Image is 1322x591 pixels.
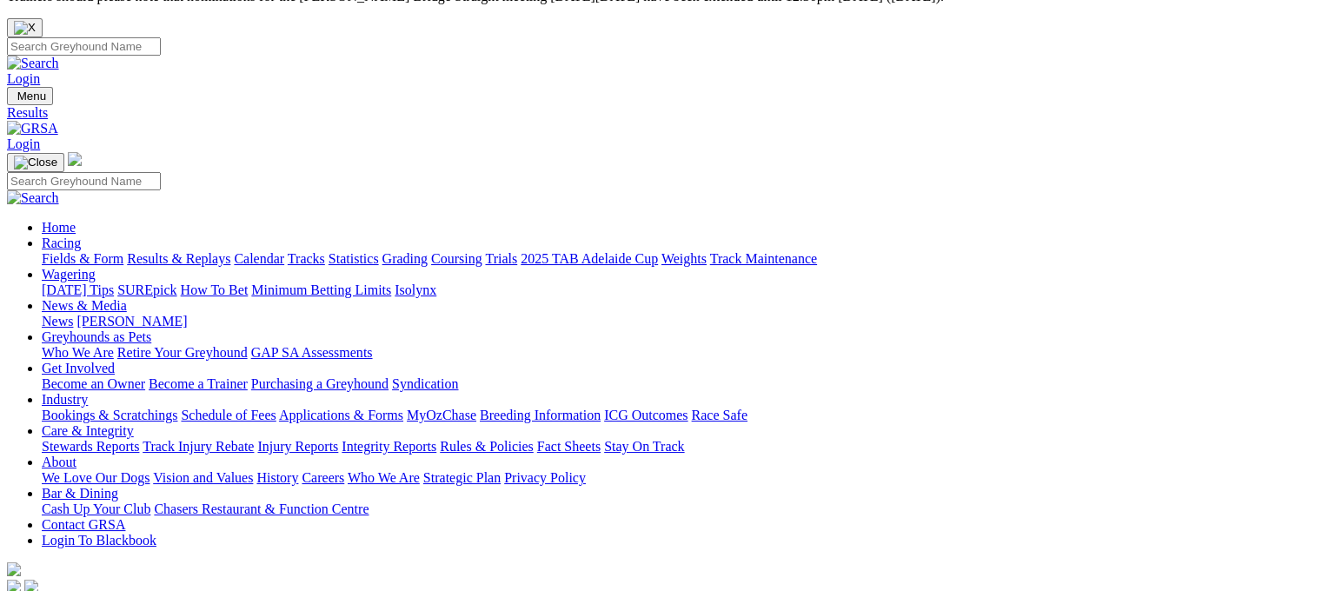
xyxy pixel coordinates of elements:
a: History [256,470,298,485]
a: Care & Integrity [42,423,134,438]
input: Search [7,172,161,190]
a: Stewards Reports [42,439,139,454]
div: About [42,470,1315,486]
button: Toggle navigation [7,153,64,172]
img: Search [7,190,59,206]
div: Bar & Dining [42,501,1315,517]
div: Wagering [42,282,1315,298]
a: We Love Our Dogs [42,470,149,485]
a: Tracks [288,251,325,266]
a: Coursing [431,251,482,266]
a: Injury Reports [257,439,338,454]
a: SUREpick [117,282,176,297]
a: Rules & Policies [440,439,534,454]
a: Racing [42,236,81,250]
a: Weights [661,251,707,266]
div: Industry [42,408,1315,423]
button: Close [7,18,43,37]
a: [PERSON_NAME] [76,314,187,329]
input: Search [7,37,161,56]
div: Get Involved [42,376,1315,392]
a: Bookings & Scratchings [42,408,177,422]
a: Cash Up Your Club [42,501,150,516]
a: Who We Are [42,345,114,360]
a: Login [7,136,40,151]
a: News [42,314,73,329]
a: Track Maintenance [710,251,817,266]
a: Greyhounds as Pets [42,329,151,344]
a: Minimum Betting Limits [251,282,391,297]
a: Wagering [42,267,96,282]
a: Retire Your Greyhound [117,345,248,360]
img: GRSA [7,121,58,136]
a: Schedule of Fees [181,408,276,422]
a: GAP SA Assessments [251,345,373,360]
a: 2025 TAB Adelaide Cup [521,251,658,266]
img: Close [14,156,57,169]
a: Privacy Policy [504,470,586,485]
span: Menu [17,90,46,103]
a: Strategic Plan [423,470,501,485]
a: Vision and Values [153,470,253,485]
a: Breeding Information [480,408,601,422]
img: Search [7,56,59,71]
div: Racing [42,251,1315,267]
a: Careers [302,470,344,485]
a: Become a Trainer [149,376,248,391]
a: Integrity Reports [342,439,436,454]
a: Bar & Dining [42,486,118,501]
a: Fact Sheets [537,439,601,454]
div: Greyhounds as Pets [42,345,1315,361]
a: MyOzChase [407,408,476,422]
img: logo-grsa-white.png [68,152,82,166]
a: Applications & Forms [279,408,403,422]
a: Stay On Track [604,439,684,454]
a: Track Injury Rebate [143,439,254,454]
img: X [14,21,36,35]
a: Home [42,220,76,235]
a: Who We Are [348,470,420,485]
a: Login [7,71,40,86]
a: Results & Replays [127,251,230,266]
a: How To Bet [181,282,249,297]
a: Syndication [392,376,458,391]
a: Get Involved [42,361,115,375]
div: News & Media [42,314,1315,329]
a: Become an Owner [42,376,145,391]
a: ICG Outcomes [604,408,688,422]
img: logo-grsa-white.png [7,562,21,576]
a: Trials [485,251,517,266]
a: Contact GRSA [42,517,125,532]
a: Grading [382,251,428,266]
a: Results [7,105,1315,121]
a: News & Media [42,298,127,313]
a: Fields & Form [42,251,123,266]
button: Toggle navigation [7,87,53,105]
a: About [42,455,76,469]
a: [DATE] Tips [42,282,114,297]
a: Statistics [329,251,379,266]
a: Industry [42,392,88,407]
a: Isolynx [395,282,436,297]
a: Purchasing a Greyhound [251,376,389,391]
a: Race Safe [691,408,747,422]
a: Login To Blackbook [42,533,156,548]
a: Calendar [234,251,284,266]
a: Chasers Restaurant & Function Centre [154,501,369,516]
div: Care & Integrity [42,439,1315,455]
